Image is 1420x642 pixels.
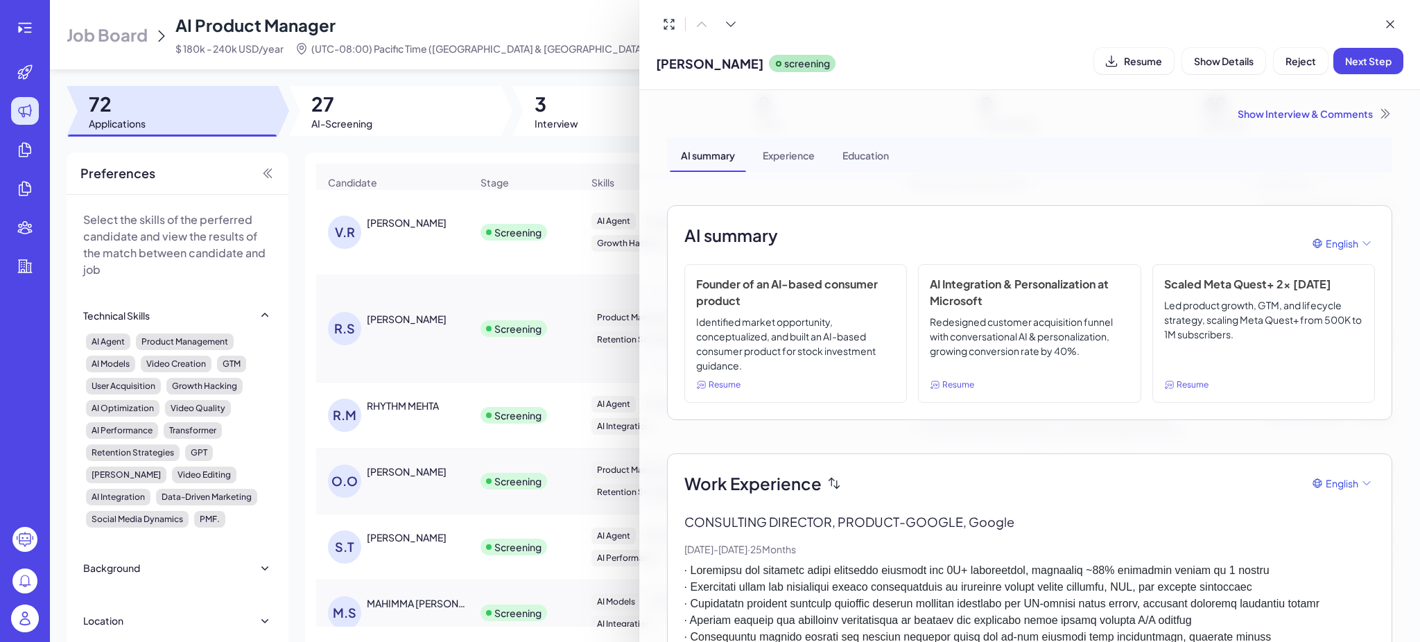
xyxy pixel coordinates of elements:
h3: Scaled Meta Quest+ 2x [DATE] [1164,276,1363,293]
h3: AI Integration & Personalization at Microsoft [930,276,1129,309]
span: [PERSON_NAME] [656,54,763,73]
p: [DATE] - [DATE] · 25 Months [684,542,1375,557]
span: Resume [709,379,741,391]
span: Work Experience [684,471,822,496]
p: Identified market opportunity, conceptualized, and built an AI-based consumer product for stock i... [696,315,895,373]
button: Resume [1094,48,1174,74]
button: Reject [1274,48,1328,74]
h2: AI summary [684,223,778,248]
span: Reject [1285,55,1316,67]
div: Experience [752,137,826,172]
p: screening [784,56,830,71]
span: English [1326,236,1358,251]
span: English [1326,476,1358,491]
h3: Founder of an AI-based consumer product [696,276,895,309]
span: Resume [942,379,974,391]
div: AI summary [670,137,746,172]
div: Show Interview & Comments [667,107,1392,121]
p: Redesigned customer acquisition funnel with conversational AI & personalization, growing conversi... [930,315,1129,373]
p: CONSULTING DIRECTOR, PRODUCT - GOOGLE, Google [684,512,1375,531]
div: Education [831,137,900,172]
button: Show Details [1182,48,1265,74]
span: Show Details [1194,55,1254,67]
span: Resume [1124,55,1162,67]
button: Next Step [1333,48,1403,74]
span: Next Step [1345,55,1392,67]
p: Led product growth, GTM, and lifecycle strategy, scaling Meta Quest+ from 500K to 1M subscribers. [1164,298,1363,373]
span: Resume [1177,379,1209,391]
